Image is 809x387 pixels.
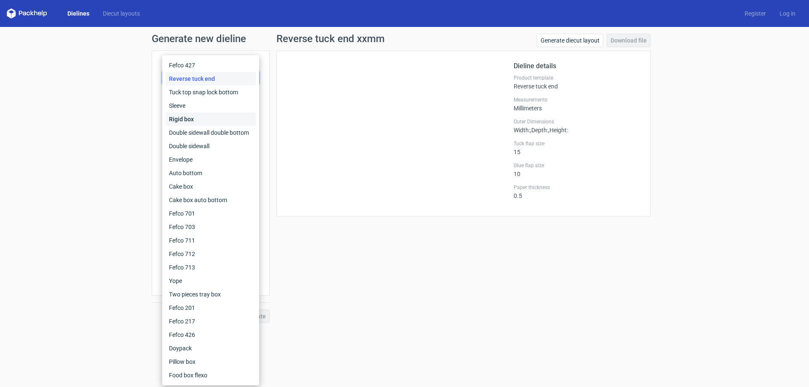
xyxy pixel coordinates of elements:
label: Product template [514,75,640,81]
div: Envelope [166,153,256,166]
div: Fefco 217 [166,315,256,328]
div: Fefco 201 [166,301,256,315]
div: Fefco 713 [166,261,256,274]
div: Fefco 427 [166,59,256,72]
h1: Reverse tuck end xxmm [276,34,385,44]
div: 0.5 [514,184,640,199]
a: Dielines [61,9,96,18]
a: Diecut layouts [96,9,147,18]
label: Glue flap size [514,162,640,169]
div: Food box flexo [166,368,256,382]
div: Fefco 701 [166,207,256,220]
span: Width : [514,127,530,133]
div: Tuck top snap lock bottom [166,85,256,99]
a: Register [738,9,773,18]
span: , Depth : [530,127,548,133]
div: Pillow box [166,355,256,368]
div: Fefco 712 [166,247,256,261]
label: Tuck flap size [514,140,640,147]
div: Auto bottom [166,166,256,180]
div: Rigid box [166,112,256,126]
div: Reverse tuck end [166,72,256,85]
label: Measurements [514,96,640,103]
div: Cake box [166,180,256,193]
div: Doypack [166,342,256,355]
div: Fefco 426 [166,328,256,342]
div: 10 [514,162,640,177]
div: Double sidewall [166,139,256,153]
div: Fefco 711 [166,234,256,247]
div: Two pieces tray box [166,288,256,301]
div: Millimeters [514,96,640,112]
div: 15 [514,140,640,155]
div: Fefco 703 [166,220,256,234]
div: Yope [166,274,256,288]
span: , Height : [548,127,568,133]
div: Double sidewall double bottom [166,126,256,139]
a: Log in [773,9,802,18]
label: Outer Dimensions [514,118,640,125]
h1: Generate new dieline [152,34,657,44]
label: Paper thickness [514,184,640,191]
div: Reverse tuck end [514,75,640,90]
a: Generate diecut layout [537,34,603,47]
div: Sleeve [166,99,256,112]
div: Cake box auto bottom [166,193,256,207]
h2: Dieline details [514,61,640,71]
